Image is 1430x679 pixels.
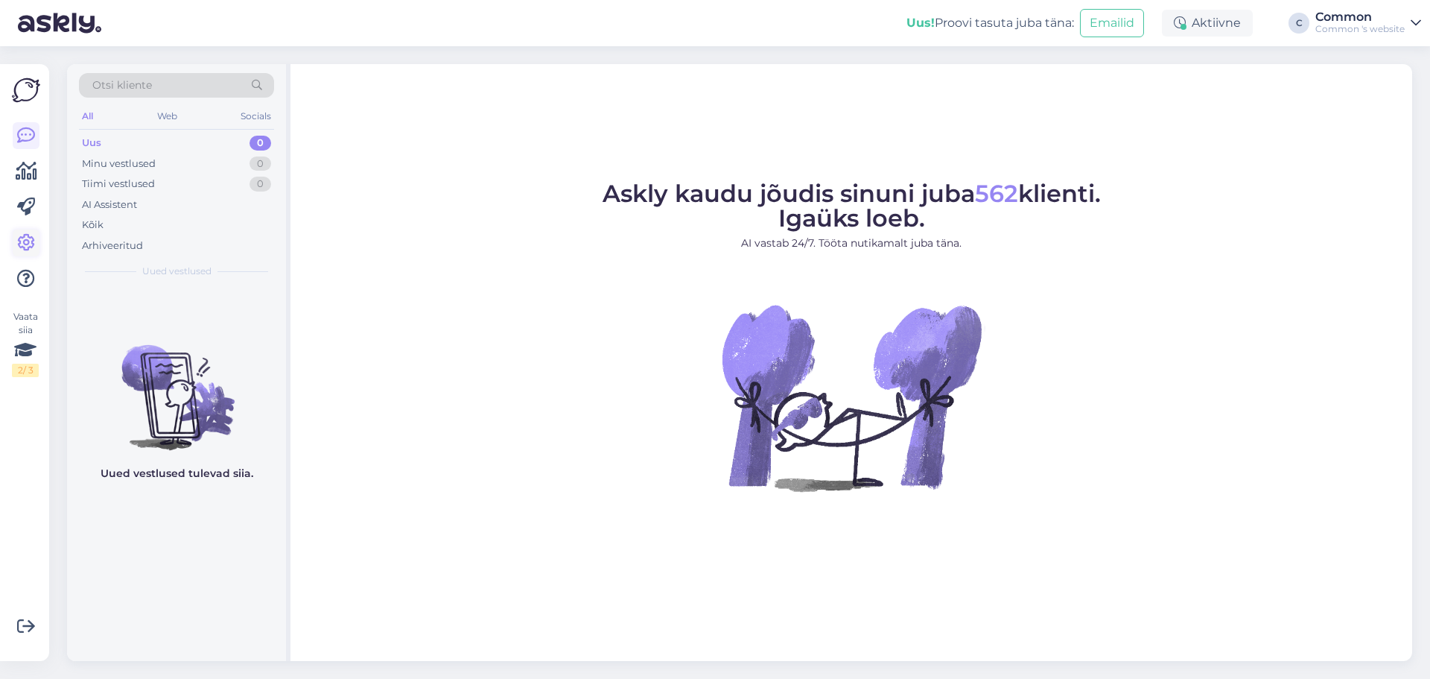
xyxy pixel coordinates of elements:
[1315,23,1405,35] div: Common 's website
[1162,10,1253,37] div: Aktiivne
[12,310,39,377] div: Vaata siia
[906,16,935,30] b: Uus!
[1315,11,1405,23] div: Common
[975,179,1018,208] span: 562
[82,218,104,233] div: Kõik
[79,107,96,126] div: All
[67,318,286,452] img: No chats
[603,179,1101,233] span: Askly kaudu jõudis sinuni juba klienti. Igaüks loeb.
[603,236,1101,251] p: AI vastab 24/7. Tööta nutikamalt juba täna.
[82,239,143,253] div: Arhiveeritud
[12,76,40,104] img: Askly Logo
[101,466,253,481] p: Uued vestlused tulevad siia.
[154,107,180,126] div: Web
[250,177,271,192] div: 0
[82,157,156,171] div: Minu vestlused
[82,177,155,192] div: Tiimi vestlused
[906,14,1074,32] div: Proovi tasuta juba täna:
[1315,11,1421,35] a: CommonCommon 's website
[717,263,985,531] img: No Chat active
[250,136,271,151] div: 0
[1288,13,1309,34] div: C
[82,136,101,151] div: Uus
[238,107,274,126] div: Socials
[250,157,271,171] div: 0
[1080,9,1144,37] button: Emailid
[142,265,212,278] span: Uued vestlused
[92,78,152,93] span: Otsi kliente
[12,364,39,377] div: 2 / 3
[82,198,137,212] div: AI Assistent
